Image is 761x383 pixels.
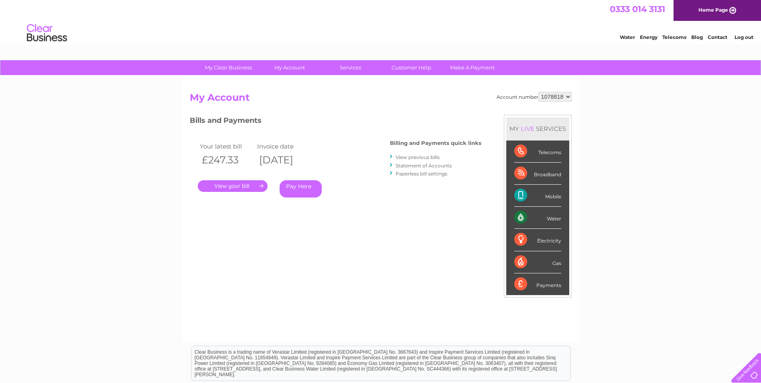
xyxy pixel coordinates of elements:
[514,273,561,295] div: Payments
[514,141,561,163] div: Telecoms
[640,34,658,40] a: Energy
[255,141,313,152] td: Invoice date
[396,154,440,160] a: View previous bills
[198,180,268,192] a: .
[514,251,561,273] div: Gas
[198,141,256,152] td: Your latest bill
[390,140,481,146] h4: Billing and Payments quick links
[280,180,322,198] a: Pay Here
[396,163,452,169] a: Statement of Accounts
[519,125,536,132] div: LIVE
[514,163,561,185] div: Broadband
[190,115,481,129] h3: Bills and Payments
[662,34,686,40] a: Telecoms
[195,60,262,75] a: My Clear Business
[620,34,635,40] a: Water
[497,92,572,102] div: Account number
[190,92,572,107] h2: My Account
[514,185,561,207] div: Mobile
[396,171,447,177] a: Paperless bill settings
[708,34,727,40] a: Contact
[610,4,665,14] a: 0333 014 3131
[514,207,561,229] div: Water
[514,229,561,251] div: Electricity
[26,21,67,45] img: logo.png
[735,34,753,40] a: Log out
[198,152,256,168] th: £247.33
[191,4,570,39] div: Clear Business is a trading name of Verastar Limited (registered in [GEOGRAPHIC_DATA] No. 3667643...
[506,117,569,140] div: MY SERVICES
[317,60,384,75] a: Services
[378,60,444,75] a: Customer Help
[255,152,313,168] th: [DATE]
[256,60,323,75] a: My Account
[691,34,703,40] a: Blog
[439,60,505,75] a: Make A Payment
